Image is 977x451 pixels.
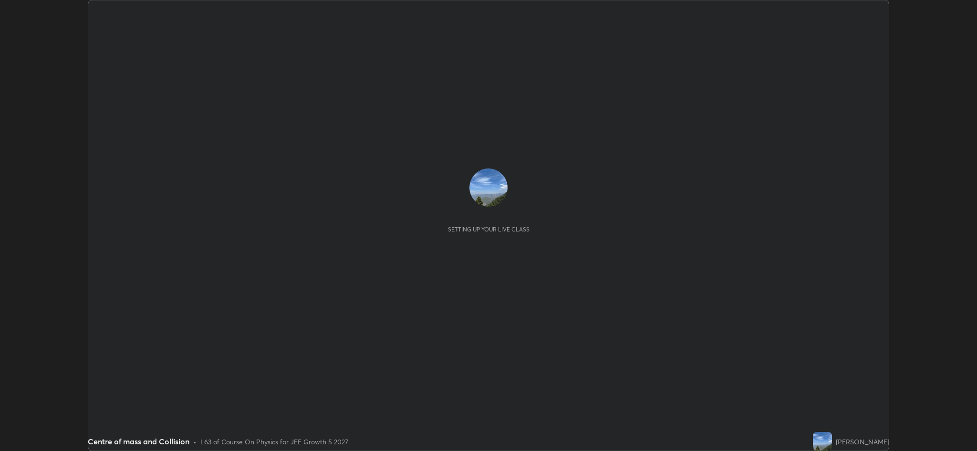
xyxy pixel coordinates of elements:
img: ae8f960d671646caa26cb3ff0d679e78.jpg [813,432,832,451]
img: ae8f960d671646caa26cb3ff0d679e78.jpg [469,168,508,207]
div: Centre of mass and Collision [88,436,189,447]
div: Setting up your live class [448,226,530,233]
div: [PERSON_NAME] [836,437,889,447]
div: L63 of Course On Physics for JEE Growth 5 2027 [200,437,348,447]
div: • [193,437,197,447]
